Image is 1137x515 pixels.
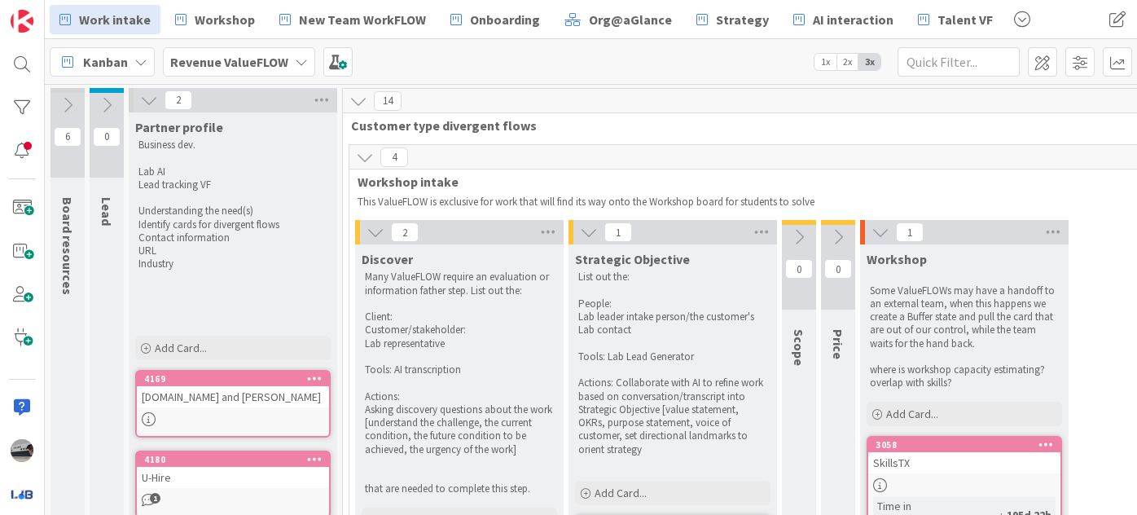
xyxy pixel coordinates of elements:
p: Tools: AI transcription [365,363,554,376]
span: 0 [824,259,852,279]
div: 4180 [144,454,329,465]
a: Workshop [165,5,265,34]
p: List out the: [578,271,767,284]
span: Add Card... [886,407,938,421]
div: 4169 [144,373,329,385]
p: Customer/stakeholder: [365,324,554,337]
span: 14 [374,91,402,111]
p: Lead tracking VF [138,178,327,191]
p: URL [138,244,327,257]
span: Strategy [716,10,769,29]
span: 2x [836,54,858,70]
input: Quick Filter... [898,47,1020,77]
span: 1 [896,222,924,242]
div: 3058 [868,438,1060,452]
div: U-Hire [137,467,329,488]
span: Add Card... [155,341,207,355]
span: Lead [99,197,115,226]
span: New Team WorkFLOW [299,10,426,29]
div: 4169[DOMAIN_NAME] and [PERSON_NAME] [137,372,329,407]
a: Strategy [687,5,779,34]
span: Price [830,329,846,359]
b: Revenue ValueFLOW [170,54,288,70]
p: Lab AI [138,165,327,178]
span: 0 [785,259,813,279]
div: 4180 [137,452,329,467]
span: Scope [791,329,807,366]
p: that are needed to complete this step. [365,482,554,495]
p: Understanding the need(s) [138,205,327,218]
p: Asking discovery questions about the work [understand the challenge, the current condition, the f... [365,403,554,456]
span: 2 [165,90,192,110]
p: Business dev. [138,139,327,152]
span: 1 [150,493,160,504]
span: Talent VF [937,10,993,29]
span: AI interaction [813,10,893,29]
p: Identify cards for divergent flows [138,218,327,231]
p: Some ValueFLOWs may have a handoff to an external team, when this happens we create a Buffer stat... [870,284,1059,350]
p: Contact information [138,231,327,244]
span: 4 [380,147,408,167]
span: Discover [362,251,413,267]
span: Workshop [195,10,255,29]
p: People: [578,297,767,310]
span: 3x [858,54,880,70]
p: Actions: [365,390,554,403]
div: 4169 [137,372,329,386]
div: 3058 [876,439,1060,451]
span: Kanban [83,52,128,72]
span: Add Card... [595,486,647,500]
p: Lab leader intake person/the customer's Lab contact [578,310,767,337]
a: Talent VF [908,5,1003,34]
a: Onboarding [441,5,550,34]
img: jB [11,439,33,462]
p: Tools: Lab Lead Generator [578,350,767,363]
a: Org@aGlance [555,5,682,34]
p: Actions: Collaborate with AI to refine work based on conversation/transcript into Strategic Objec... [578,376,767,456]
div: [DOMAIN_NAME] and [PERSON_NAME] [137,386,329,407]
p: Industry [138,257,327,271]
a: Work intake [50,5,160,34]
span: 1x [814,54,836,70]
a: New Team WorkFLOW [270,5,436,34]
div: SkillsTX [868,452,1060,473]
a: 4169[DOMAIN_NAME] and [PERSON_NAME] [135,370,331,438]
a: AI interaction [784,5,903,34]
span: 2 [391,222,419,242]
img: avatar [11,482,33,505]
p: where is workshop capacity estimating? overlap with skills? [870,363,1059,390]
span: Org@aGlance [589,10,672,29]
p: Lab representative [365,337,554,350]
div: 4180U-Hire [137,452,329,488]
span: Workshop [867,251,927,267]
span: Strategic Objective [575,251,690,267]
div: 3058SkillsTX [868,438,1060,473]
span: 0 [93,127,121,147]
p: Client: [365,310,554,324]
span: Partner profile [135,119,223,135]
span: Board resources [59,197,76,295]
img: Visit kanbanzone.com [11,10,33,33]
span: 1 [604,222,632,242]
span: 6 [54,127,81,147]
span: Onboarding [470,10,540,29]
p: Many ValueFLOW require an evaluation or information father step. List out the: [365,271,554,297]
span: Work intake [79,10,151,29]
